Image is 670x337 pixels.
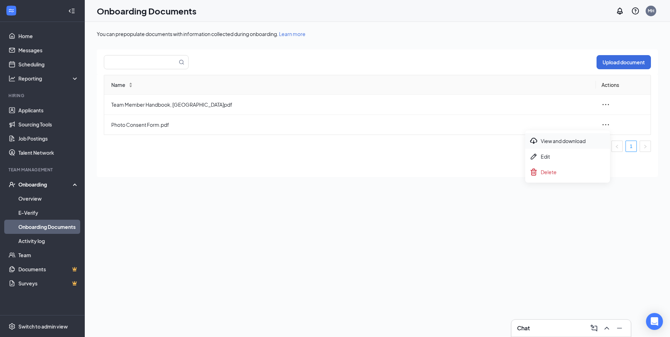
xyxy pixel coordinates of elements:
[111,121,590,129] span: Photo Consent Form.pdf
[18,29,79,43] a: Home
[18,191,79,206] a: Overview
[601,120,610,129] span: ellipsis
[8,167,77,173] div: Team Management
[8,181,16,188] svg: UserCheck
[517,324,530,332] h3: Chat
[8,323,16,330] svg: Settings
[616,7,624,15] svg: Notifications
[97,30,658,37] div: You can prepopulate documents with information collected during onboarding.
[18,262,79,276] a: DocumentsCrown
[18,131,79,146] a: Job Postings
[603,324,611,332] svg: ChevronUp
[8,7,15,14] svg: WorkstreamLogo
[18,75,79,82] div: Reporting
[611,141,623,152] button: left
[18,43,79,57] a: Messages
[625,141,637,152] li: 1
[128,85,133,87] span: ↓
[18,220,79,234] a: Onboarding Documents
[179,59,184,65] svg: MagnifyingGlass
[68,7,75,14] svg: Collapse
[18,276,79,290] a: SurveysCrown
[626,141,636,152] a: 1
[97,5,196,17] h1: Onboarding Documents
[590,324,598,332] svg: ComposeMessage
[596,75,651,95] th: Actions
[640,141,651,152] button: right
[614,323,625,334] button: Minimize
[279,31,306,37] a: Learn more
[615,144,619,149] span: left
[18,234,79,248] a: Activity log
[643,144,647,149] span: right
[18,248,79,262] a: Team
[111,81,125,89] span: Name
[601,323,612,334] button: ChevronUp
[18,181,73,188] div: Onboarding
[597,55,651,69] button: Upload document
[18,57,79,71] a: Scheduling
[128,83,133,85] span: ↑
[8,75,16,82] svg: Analysis
[18,103,79,117] a: Applicants
[631,7,640,15] svg: QuestionInfo
[111,101,590,108] span: Team Member Handbook, [GEOGRAPHIC_DATA]pdf
[18,323,68,330] div: Switch to admin view
[640,141,651,152] li: Next Page
[648,8,654,14] div: MH
[18,206,79,220] a: E-Verify
[611,141,623,152] li: Previous Page
[8,93,77,99] div: Hiring
[18,146,79,160] a: Talent Network
[646,313,663,330] div: Open Intercom Messenger
[18,117,79,131] a: Sourcing Tools
[601,100,610,109] span: ellipsis
[588,323,600,334] button: ComposeMessage
[615,324,624,332] svg: Minimize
